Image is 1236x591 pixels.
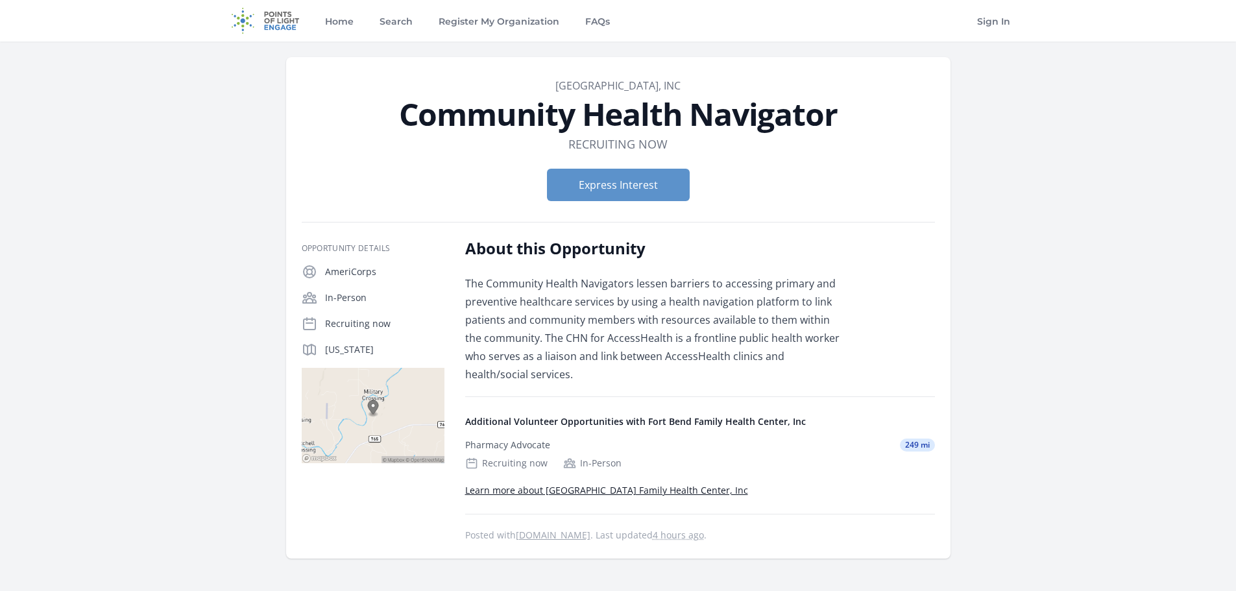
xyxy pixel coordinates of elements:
h3: Opportunity Details [302,243,444,254]
p: In-Person [325,291,444,304]
a: Learn more about [GEOGRAPHIC_DATA] Family Health Center, Inc [465,484,748,496]
p: Recruiting now [325,317,444,330]
a: Pharmacy Advocate 249 mi Recruiting now In-Person [460,428,940,480]
h4: Additional Volunteer Opportunities with Fort Bend Family Health Center, Inc [465,415,935,428]
p: [US_STATE] [325,343,444,356]
div: Recruiting now [465,457,548,470]
a: [DOMAIN_NAME] [516,529,590,541]
button: Express Interest [547,169,690,201]
div: Pharmacy Advocate [465,439,550,452]
dd: Recruiting now [568,135,668,153]
abbr: Wed, Sep 3, 2025 6:21 PM [653,529,704,541]
img: Map [302,368,444,463]
h1: Community Health Navigator [302,99,935,130]
p: The Community Health Navigators lessen barriers to accessing primary and preventive healthcare se... [465,274,845,383]
div: In-Person [563,457,622,470]
h2: About this Opportunity [465,238,845,259]
a: [GEOGRAPHIC_DATA], Inc [555,78,681,93]
span: 249 mi [900,439,935,452]
p: Posted with . Last updated . [465,530,935,540]
p: AmeriCorps [325,265,444,278]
